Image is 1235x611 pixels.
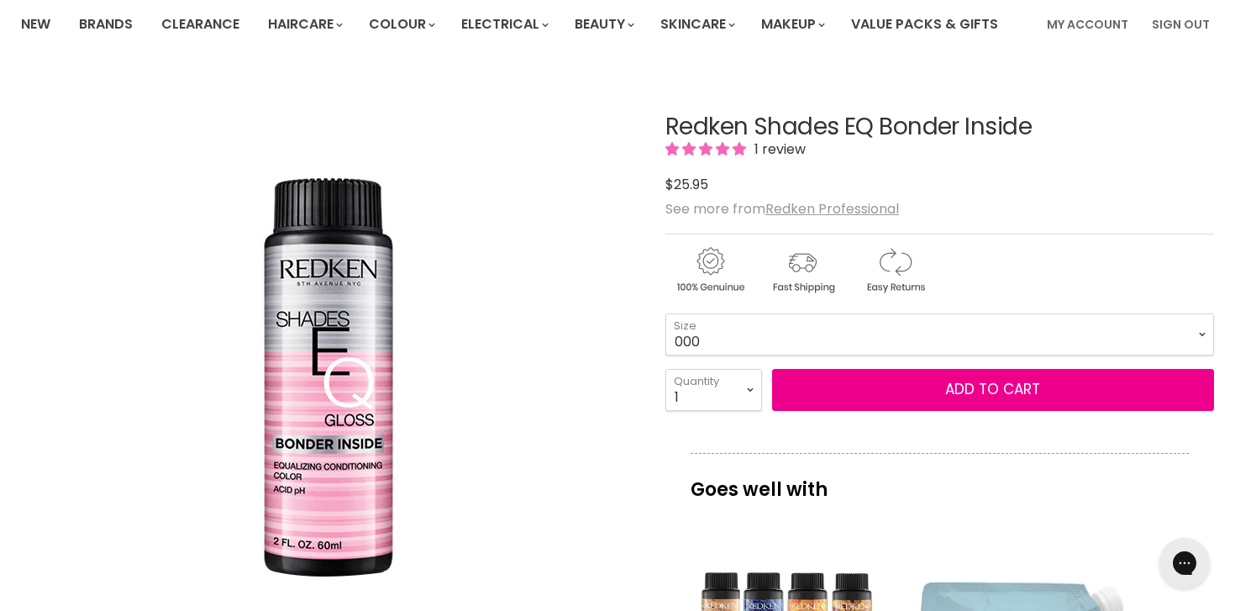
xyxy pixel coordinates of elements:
iframe: Gorgias live chat messenger [1151,532,1218,594]
a: Redken Professional [765,199,899,219]
a: Haircare [255,7,353,42]
span: $25.95 [665,175,708,194]
a: Value Packs & Gifts [838,7,1011,42]
img: Redken Shades EQ Bonder Inside [118,169,539,589]
a: Sign Out [1142,7,1220,42]
h1: Redken Shades EQ Bonder Inside [665,114,1214,140]
span: See more from [665,199,899,219]
select: Quantity [665,369,762,411]
a: Colour [356,7,445,42]
p: Goes well with [691,453,1189,508]
button: Add to cart [772,369,1214,411]
a: Brands [66,7,145,42]
img: returns.gif [850,245,939,296]
a: My Account [1037,7,1138,42]
a: Skincare [648,7,745,42]
span: 5.00 stars [665,140,749,159]
span: Add to cart [945,379,1040,399]
img: shipping.gif [758,245,847,296]
img: genuine.gif [665,245,754,296]
a: Clearance [149,7,252,42]
span: 1 review [749,140,806,159]
a: Beauty [562,7,644,42]
a: New [8,7,63,42]
a: Makeup [749,7,835,42]
a: Electrical [449,7,559,42]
